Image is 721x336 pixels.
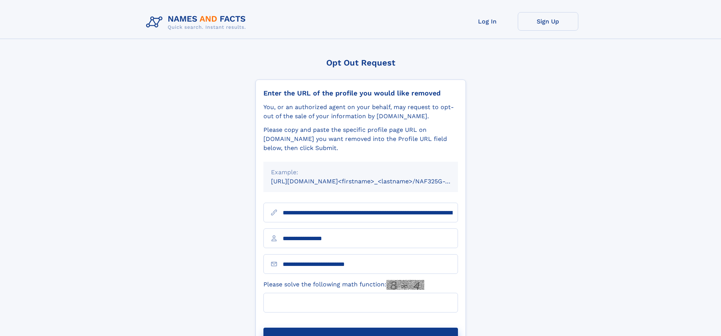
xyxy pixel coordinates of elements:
div: Example: [271,168,450,177]
label: Please solve the following math function: [263,280,424,290]
a: Log In [457,12,518,31]
a: Sign Up [518,12,578,31]
div: Please copy and paste the specific profile page URL on [DOMAIN_NAME] you want removed into the Pr... [263,125,458,153]
div: Enter the URL of the profile you would like removed [263,89,458,97]
div: You, or an authorized agent on your behalf, may request to opt-out of the sale of your informatio... [263,103,458,121]
small: [URL][DOMAIN_NAME]<firstname>_<lastname>/NAF325G-xxxxxxxx [271,178,472,185]
img: Logo Names and Facts [143,12,252,33]
div: Opt Out Request [255,58,466,67]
